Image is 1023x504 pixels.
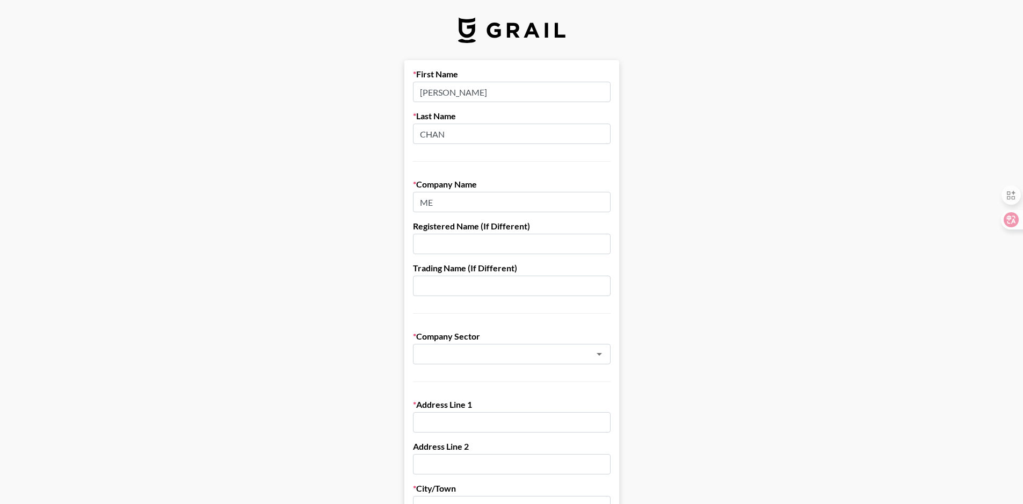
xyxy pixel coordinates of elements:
[413,331,611,342] label: Company Sector
[413,69,611,80] label: First Name
[592,347,607,362] button: Open
[413,441,611,452] label: Address Line 2
[413,179,611,190] label: Company Name
[458,17,565,43] img: Grail Talent Logo
[413,399,611,410] label: Address Line 1
[413,483,611,494] label: City/Town
[413,221,611,232] label: Registered Name (If Different)
[413,263,611,273] label: Trading Name (If Different)
[413,111,611,121] label: Last Name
